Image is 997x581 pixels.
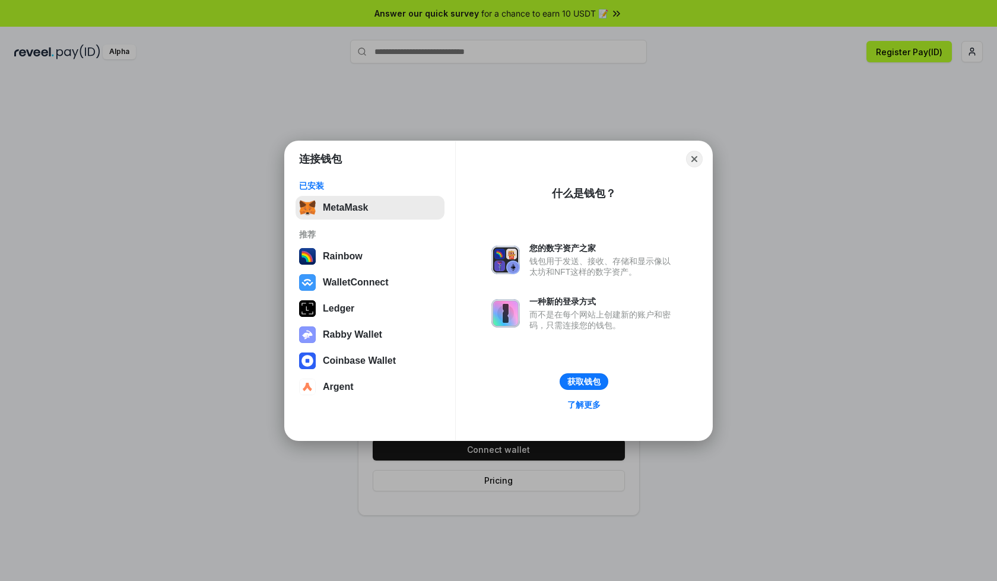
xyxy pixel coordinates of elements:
[323,277,389,288] div: WalletConnect
[299,274,316,291] img: svg+xml,%3Csvg%20width%3D%2228%22%20height%3D%2228%22%20viewBox%3D%220%200%2028%2028%22%20fill%3D...
[567,376,601,387] div: 获取钱包
[491,299,520,328] img: svg+xml,%3Csvg%20xmlns%3D%22http%3A%2F%2Fwww.w3.org%2F2000%2Fsvg%22%20fill%3D%22none%22%20viewBox...
[323,202,368,213] div: MetaMask
[323,355,396,366] div: Coinbase Wallet
[529,296,677,307] div: 一种新的登录方式
[529,243,677,253] div: 您的数字资产之家
[296,323,444,347] button: Rabby Wallet
[567,399,601,410] div: 了解更多
[296,245,444,268] button: Rainbow
[296,297,444,320] button: Ledger
[529,309,677,331] div: 而不是在每个网站上创建新的账户和密码，只需连接您的钱包。
[299,180,441,191] div: 已安装
[529,256,677,277] div: 钱包用于发送、接收、存储和显示像以太坊和NFT这样的数字资产。
[560,397,608,412] a: 了解更多
[323,382,354,392] div: Argent
[323,251,363,262] div: Rainbow
[299,248,316,265] img: svg+xml,%3Csvg%20width%3D%22120%22%20height%3D%22120%22%20viewBox%3D%220%200%20120%20120%22%20fil...
[299,300,316,317] img: svg+xml,%3Csvg%20xmlns%3D%22http%3A%2F%2Fwww.w3.org%2F2000%2Fsvg%22%20width%3D%2228%22%20height%3...
[491,246,520,274] img: svg+xml,%3Csvg%20xmlns%3D%22http%3A%2F%2Fwww.w3.org%2F2000%2Fsvg%22%20fill%3D%22none%22%20viewBox...
[686,151,703,167] button: Close
[299,229,441,240] div: 推荐
[296,349,444,373] button: Coinbase Wallet
[560,373,608,390] button: 获取钱包
[299,199,316,216] img: svg+xml,%3Csvg%20fill%3D%22none%22%20height%3D%2233%22%20viewBox%3D%220%200%2035%2033%22%20width%...
[323,303,354,314] div: Ledger
[299,353,316,369] img: svg+xml,%3Csvg%20width%3D%2228%22%20height%3D%2228%22%20viewBox%3D%220%200%2028%2028%22%20fill%3D...
[299,326,316,343] img: svg+xml,%3Csvg%20xmlns%3D%22http%3A%2F%2Fwww.w3.org%2F2000%2Fsvg%22%20fill%3D%22none%22%20viewBox...
[296,271,444,294] button: WalletConnect
[323,329,382,340] div: Rabby Wallet
[296,375,444,399] button: Argent
[552,186,616,201] div: 什么是钱包？
[296,196,444,220] button: MetaMask
[299,379,316,395] img: svg+xml,%3Csvg%20width%3D%2228%22%20height%3D%2228%22%20viewBox%3D%220%200%2028%2028%22%20fill%3D...
[299,152,342,166] h1: 连接钱包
